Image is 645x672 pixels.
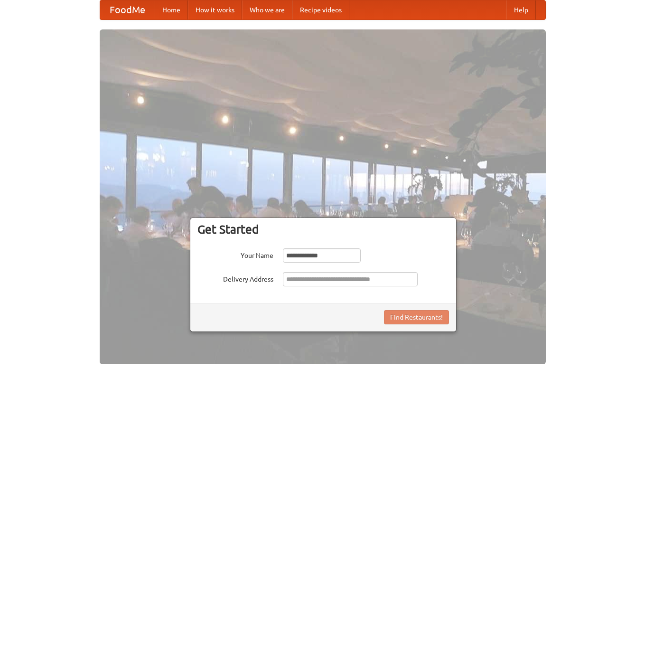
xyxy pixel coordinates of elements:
[384,310,449,324] button: Find Restaurants!
[292,0,349,19] a: Recipe videos
[100,0,155,19] a: FoodMe
[197,248,273,260] label: Your Name
[188,0,242,19] a: How it works
[506,0,536,19] a: Help
[197,272,273,284] label: Delivery Address
[197,222,449,237] h3: Get Started
[155,0,188,19] a: Home
[242,0,292,19] a: Who we are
